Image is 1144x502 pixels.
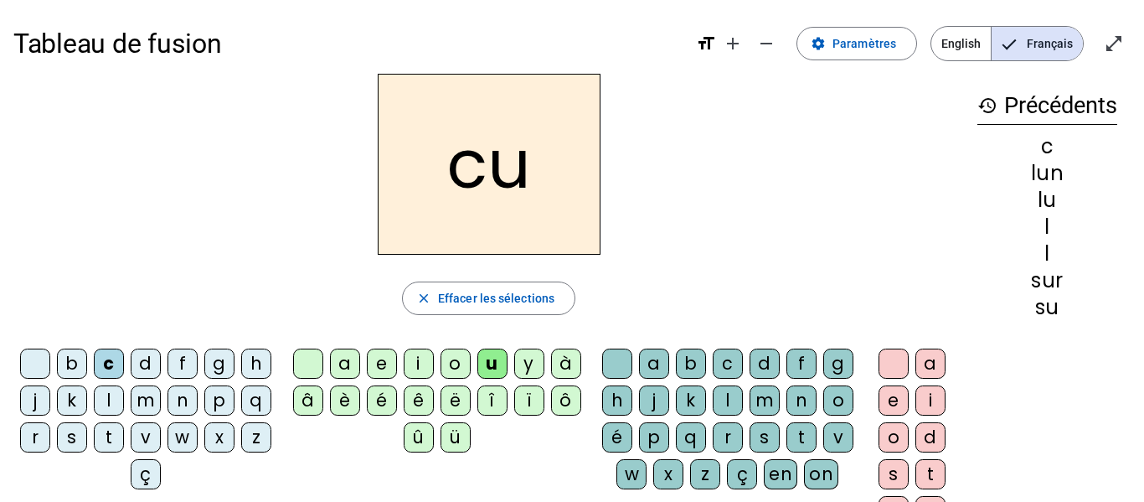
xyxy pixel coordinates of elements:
[823,349,853,379] div: g
[94,422,124,453] div: t
[690,459,720,489] div: z
[204,422,234,453] div: x
[639,349,669,379] div: a
[131,349,161,379] div: d
[915,349,946,379] div: a
[1104,34,1124,54] mat-icon: open_in_full
[750,27,783,60] button: Diminuer la taille de la police
[915,386,946,416] div: i
[756,34,776,54] mat-icon: remove
[832,34,896,54] span: Paramètres
[404,349,434,379] div: i
[750,422,780,453] div: s
[639,386,669,416] div: j
[131,422,161,453] div: v
[977,137,1117,157] div: c
[330,349,360,379] div: a
[930,26,1084,61] mat-button-toggle-group: Language selection
[416,291,431,306] mat-icon: close
[931,27,991,60] span: English
[713,349,743,379] div: c
[811,36,826,51] mat-icon: settings
[404,422,434,453] div: û
[639,422,669,453] div: p
[13,17,683,70] h1: Tableau de fusion
[167,349,198,379] div: f
[727,459,757,489] div: ç
[879,386,909,416] div: e
[676,386,706,416] div: k
[786,386,817,416] div: n
[57,386,87,416] div: k
[977,217,1117,237] div: l
[915,459,946,489] div: t
[713,422,743,453] div: r
[786,349,817,379] div: f
[804,459,838,489] div: on
[514,349,544,379] div: y
[696,34,716,54] mat-icon: format_size
[823,422,853,453] div: v
[57,349,87,379] div: b
[676,422,706,453] div: q
[1097,27,1131,60] button: Entrer en plein écran
[477,386,508,416] div: î
[551,349,581,379] div: à
[977,244,1117,264] div: l
[167,386,198,416] div: n
[94,349,124,379] div: c
[477,349,508,379] div: u
[977,190,1117,210] div: lu
[915,422,946,453] div: d
[330,386,360,416] div: è
[204,386,234,416] div: p
[241,422,271,453] div: z
[20,386,50,416] div: j
[786,422,817,453] div: t
[750,386,780,416] div: m
[823,386,853,416] div: o
[977,87,1117,125] h3: Précédents
[764,459,797,489] div: en
[977,163,1117,184] div: lun
[131,459,161,489] div: ç
[241,386,271,416] div: q
[20,422,50,453] div: r
[716,27,750,60] button: Augmenter la taille de la police
[438,288,554,308] span: Effacer les sélections
[441,422,471,453] div: ü
[514,386,544,416] div: ï
[402,282,575,315] button: Effacer les sélections
[723,34,743,54] mat-icon: add
[441,386,471,416] div: ë
[653,459,683,489] div: x
[131,386,161,416] div: m
[750,349,780,379] div: d
[713,386,743,416] div: l
[879,459,909,489] div: s
[977,96,997,116] mat-icon: history
[94,386,124,416] div: l
[404,386,434,416] div: ê
[616,459,647,489] div: w
[977,271,1117,291] div: sur
[796,27,917,60] button: Paramètres
[602,422,632,453] div: é
[57,422,87,453] div: s
[167,422,198,453] div: w
[293,386,323,416] div: â
[977,298,1117,318] div: su
[676,349,706,379] div: b
[204,349,234,379] div: g
[992,27,1083,60] span: Français
[378,74,600,255] h2: cu
[367,349,397,379] div: e
[441,349,471,379] div: o
[879,422,909,453] div: o
[602,386,632,416] div: h
[367,386,397,416] div: é
[551,386,581,416] div: ô
[241,349,271,379] div: h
